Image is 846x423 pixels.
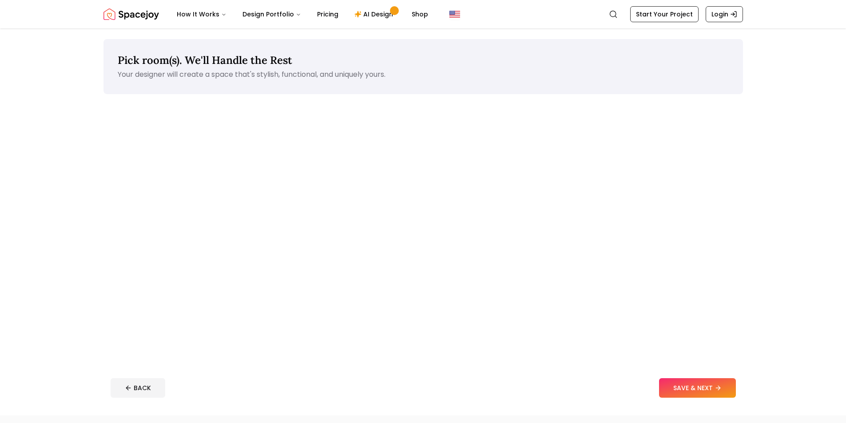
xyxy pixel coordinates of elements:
img: United States [449,9,460,20]
a: Shop [405,5,435,23]
button: Design Portfolio [235,5,308,23]
img: Spacejoy Logo [103,5,159,23]
nav: Main [170,5,435,23]
a: Pricing [310,5,346,23]
a: AI Design [347,5,403,23]
button: How It Works [170,5,234,23]
a: Start Your Project [630,6,699,22]
a: Login [706,6,743,22]
button: SAVE & NEXT [659,378,736,398]
span: Pick room(s). We'll Handle the Rest [118,53,292,67]
a: Spacejoy [103,5,159,23]
p: Your designer will create a space that's stylish, functional, and uniquely yours. [118,69,729,80]
button: BACK [111,378,165,398]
